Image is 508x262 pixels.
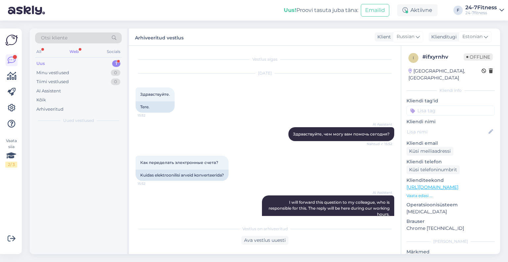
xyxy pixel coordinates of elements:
[241,236,288,245] div: Ava vestlus uuesti
[406,118,495,125] p: Kliendi nimi
[112,60,120,67] div: 1
[111,70,120,76] div: 0
[242,226,288,232] span: Vestlus on arhiveeritud
[406,238,495,244] div: [PERSON_NAME]
[367,122,392,127] span: AI Assistent
[465,5,504,16] a: 24-7Fitness24-7fitness
[284,6,358,14] div: Proovi tasuta juba täna:
[135,32,184,41] label: Arhiveeritud vestlus
[406,208,495,215] p: [MEDICAL_DATA]
[408,68,482,81] div: [GEOGRAPHIC_DATA], [GEOGRAPHIC_DATA]
[406,165,460,174] div: Küsi telefoninumbrit
[36,70,69,76] div: Minu vestlused
[68,47,80,56] div: Web
[397,4,438,16] div: Aktiivne
[375,33,391,40] div: Klient
[111,79,120,85] div: 0
[140,92,170,97] span: Здравствуйте.
[406,225,495,232] p: Chrome [TECHNICAL_ID]
[406,106,495,116] input: Lisa tag
[464,53,493,61] span: Offline
[136,170,229,181] div: Kuidas elektroonilisi arveid konverteerida?
[140,160,218,165] span: Как переделать электронные счета?
[462,33,483,40] span: Estonian
[429,33,457,40] div: Klienditugi
[406,218,495,225] p: Brauser
[465,5,497,10] div: 24-7Fitness
[413,55,414,60] span: i
[63,118,94,124] span: Uued vestlused
[138,181,162,186] span: 15:52
[138,113,162,118] span: 15:52
[465,10,497,16] div: 24-7fitness
[361,4,389,17] button: Emailid
[269,200,391,217] span: I will forward this question to my colleague, who is responsible for this. The reply will be here...
[36,97,46,103] div: Kõik
[367,190,392,195] span: AI Assistent
[36,60,45,67] div: Uus
[397,33,414,40] span: Russian
[5,138,17,168] div: Vaata siia
[5,34,18,46] img: Askly Logo
[406,177,495,184] p: Klienditeekond
[367,141,392,146] span: Nähtud ✓ 15:52
[453,6,463,15] div: F
[136,56,394,62] div: Vestlus algas
[136,101,175,113] div: Tere.
[284,7,296,13] b: Uus!
[406,201,495,208] p: Operatsioonisüsteem
[422,53,464,61] div: # ifxyrnhv
[407,128,487,135] input: Lisa nimi
[36,79,69,85] div: Tiimi vestlused
[136,70,394,76] div: [DATE]
[35,47,43,56] div: All
[406,147,453,156] div: Küsi meiliaadressi
[406,184,458,190] a: [URL][DOMAIN_NAME]
[406,97,495,104] p: Kliendi tag'id
[106,47,122,56] div: Socials
[406,248,495,255] p: Märkmed
[5,162,17,168] div: 2 / 3
[406,193,495,199] p: Vaata edasi ...
[36,88,61,94] div: AI Assistent
[406,158,495,165] p: Kliendi telefon
[406,140,495,147] p: Kliendi email
[36,106,63,113] div: Arhiveeritud
[293,131,390,136] span: Здравствуйте, чем могу вам помочь сегодня?
[406,87,495,93] div: Kliendi info
[41,34,67,41] span: Otsi kliente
